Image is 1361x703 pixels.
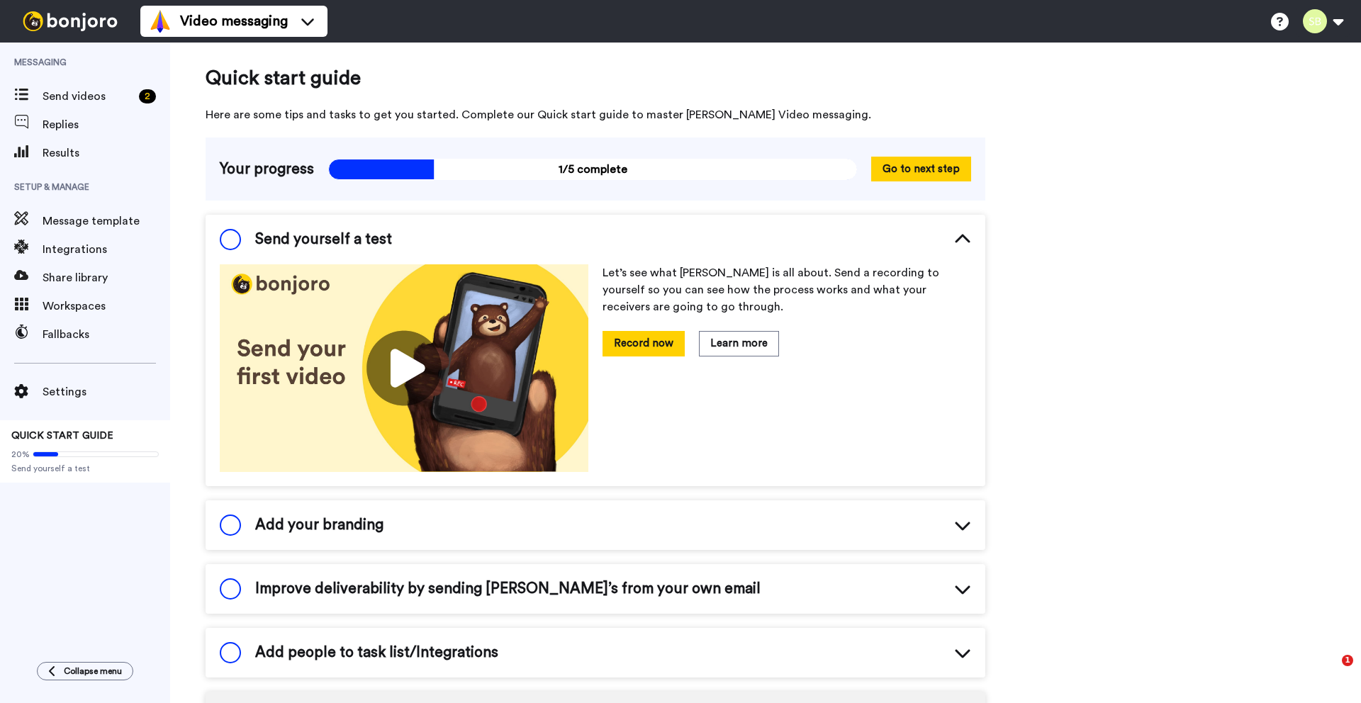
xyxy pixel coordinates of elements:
span: Settings [43,383,170,400]
span: Results [43,145,170,162]
span: Your progress [220,159,314,180]
span: Collapse menu [64,665,122,677]
span: 20% [11,449,30,460]
span: QUICK START GUIDE [11,431,113,441]
span: Add people to task list/Integrations [255,642,498,663]
img: vm-color.svg [149,10,172,33]
span: Here are some tips and tasks to get you started. Complete our Quick start guide to master [PERSON... [206,106,985,123]
div: 2 [139,89,156,103]
img: 178eb3909c0dc23ce44563bdb6dc2c11.jpg [220,264,588,472]
span: Send videos [43,88,133,105]
span: Share library [43,269,170,286]
iframe: Intercom live chat [1313,655,1347,689]
button: Record now [603,331,685,356]
span: Fallbacks [43,326,170,343]
span: Video messaging [180,11,288,31]
button: Collapse menu [37,662,133,680]
p: Let’s see what [PERSON_NAME] is all about. Send a recording to yourself so you can see how the pr... [603,264,971,315]
span: Send yourself a test [255,229,392,250]
span: Replies [43,116,170,133]
span: 1/5 complete [328,159,857,180]
span: Message template [43,213,170,230]
span: Add your branding [255,514,383,536]
span: Integrations [43,241,170,258]
span: 1 [1342,655,1353,666]
button: Go to next step [871,157,971,181]
span: Send yourself a test [11,463,159,474]
span: Workspaces [43,298,170,315]
button: Learn more [699,331,779,356]
img: bj-logo-header-white.svg [17,11,123,31]
span: Quick start guide [206,64,985,92]
span: Improve deliverability by sending [PERSON_NAME]’s from your own email [255,578,761,600]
